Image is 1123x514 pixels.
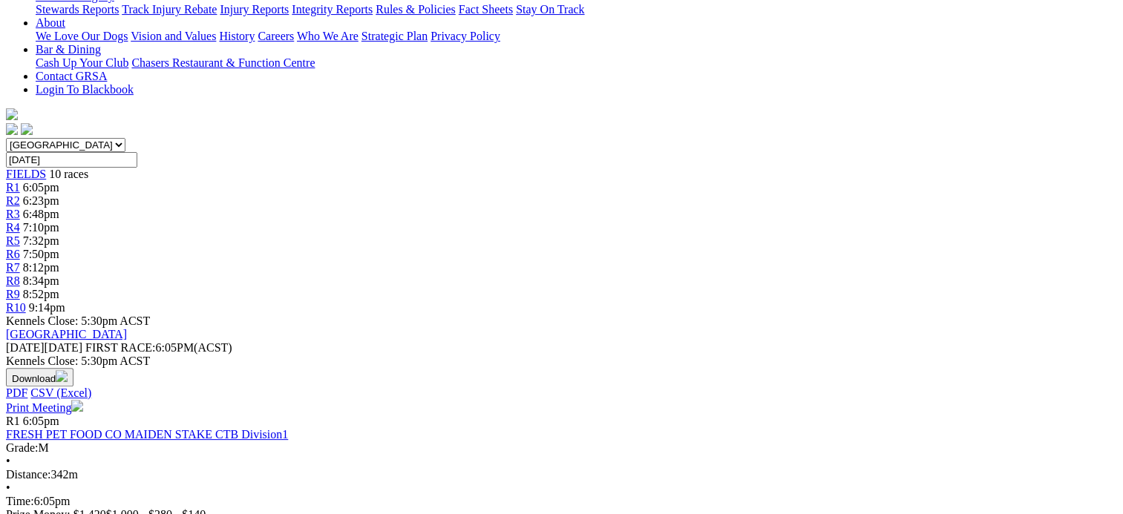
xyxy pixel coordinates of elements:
a: CSV (Excel) [30,386,91,399]
div: Bar & Dining [36,56,1117,70]
a: R8 [6,274,20,287]
span: 8:12pm [23,261,59,274]
a: FIELDS [6,168,46,180]
a: Rules & Policies [376,3,456,16]
span: 7:10pm [23,221,59,234]
div: Kennels Close: 5:30pm ACST [6,355,1117,368]
img: logo-grsa-white.png [6,108,18,120]
div: M [6,441,1117,455]
div: 6:05pm [6,495,1117,508]
span: 9:14pm [29,301,65,314]
a: Track Injury Rebate [122,3,217,16]
span: Kennels Close: 5:30pm ACST [6,314,150,327]
a: R1 [6,181,20,194]
a: R7 [6,261,20,274]
span: 10 races [49,168,88,180]
a: Login To Blackbook [36,83,134,96]
a: Injury Reports [220,3,289,16]
a: Contact GRSA [36,70,107,82]
a: History [219,30,255,42]
a: Privacy Policy [430,30,500,42]
a: PDF [6,386,27,399]
span: [DATE] [6,341,82,354]
span: Time: [6,495,34,507]
span: 6:05pm [23,415,59,427]
a: Bar & Dining [36,43,101,56]
span: Grade: [6,441,39,454]
button: Download [6,368,73,386]
span: 7:32pm [23,234,59,247]
a: FRESH PET FOOD CO MAIDEN STAKE CTB Division1 [6,428,288,441]
div: About [36,30,1117,43]
div: 342m [6,468,1117,481]
div: Care & Integrity [36,3,1117,16]
a: R5 [6,234,20,247]
a: Fact Sheets [459,3,513,16]
a: Chasers Restaurant & Function Centre [131,56,315,69]
span: 7:50pm [23,248,59,260]
span: Distance: [6,468,50,481]
span: 6:05PM(ACST) [85,341,232,354]
span: 6:05pm [23,181,59,194]
img: download.svg [56,370,68,382]
a: Who We Are [297,30,358,42]
a: R2 [6,194,20,207]
a: R6 [6,248,20,260]
span: 6:23pm [23,194,59,207]
a: Stay On Track [516,3,584,16]
a: R3 [6,208,20,220]
a: Integrity Reports [292,3,373,16]
img: printer.svg [71,400,83,412]
a: [GEOGRAPHIC_DATA] [6,328,127,340]
a: About [36,16,65,29]
span: R1 [6,415,20,427]
span: [DATE] [6,341,45,354]
span: • [6,455,10,467]
a: Vision and Values [131,30,216,42]
img: facebook.svg [6,123,18,135]
a: Careers [258,30,294,42]
span: FIRST RACE: [85,341,155,354]
a: We Love Our Dogs [36,30,128,42]
a: R4 [6,221,20,234]
a: Cash Up Your Club [36,56,128,69]
input: Select date [6,152,137,168]
span: 8:34pm [23,274,59,287]
a: Strategic Plan [361,30,428,42]
a: R10 [6,301,26,314]
a: Stewards Reports [36,3,119,16]
span: 6:48pm [23,208,59,220]
span: 8:52pm [23,288,59,300]
img: twitter.svg [21,123,33,135]
a: R9 [6,288,20,300]
div: Download [6,386,1117,400]
span: • [6,481,10,494]
a: Print Meeting [6,401,83,414]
